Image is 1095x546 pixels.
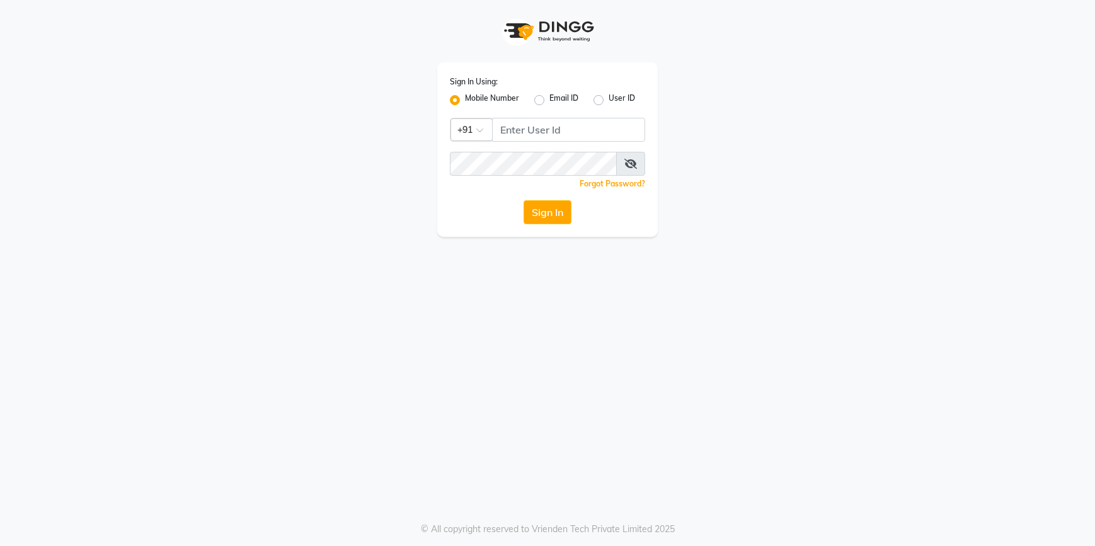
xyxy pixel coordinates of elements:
[492,118,645,142] input: Username
[450,76,498,88] label: Sign In Using:
[524,200,571,224] button: Sign In
[580,179,645,188] a: Forgot Password?
[609,93,635,108] label: User ID
[549,93,578,108] label: Email ID
[497,13,598,50] img: logo1.svg
[465,93,519,108] label: Mobile Number
[450,152,617,176] input: Username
